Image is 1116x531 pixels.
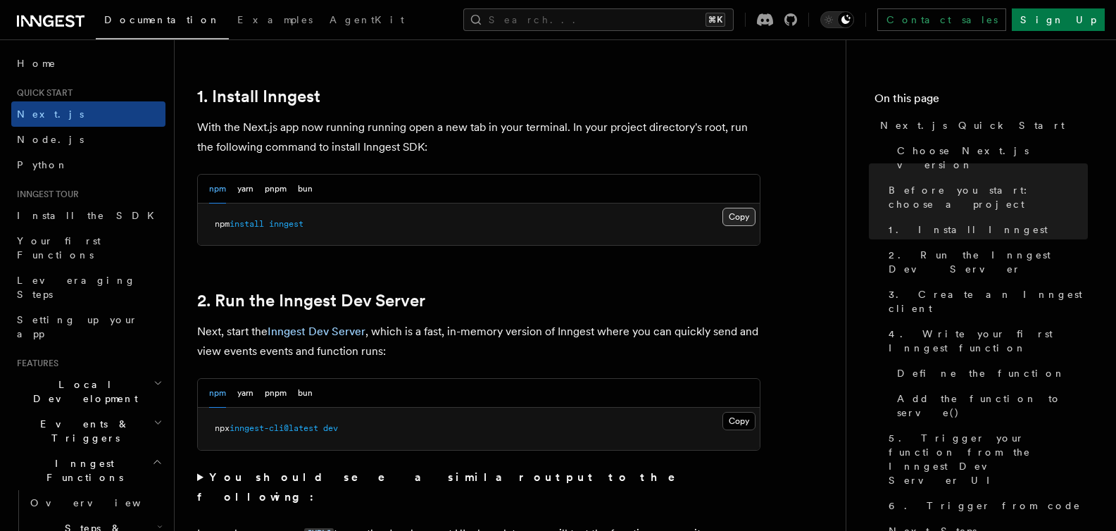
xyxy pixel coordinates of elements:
[11,127,165,152] a: Node.js
[897,392,1088,420] span: Add the function to serve()
[897,366,1065,380] span: Define the function
[11,51,165,76] a: Home
[722,412,756,430] button: Copy
[891,138,1088,177] a: Choose Next.js version
[11,101,165,127] a: Next.js
[883,321,1088,361] a: 4. Write your first Inngest function
[197,322,760,361] p: Next, start the , which is a fast, in-memory version of Inngest where you can quickly send and vi...
[197,291,425,311] a: 2. Run the Inngest Dev Server
[197,468,760,507] summary: You should see a similar output to the following:
[17,56,56,70] span: Home
[889,248,1088,276] span: 2. Run the Inngest Dev Server
[11,203,165,228] a: Install the SDK
[889,431,1088,487] span: 5. Trigger your function from the Inngest Dev Server UI
[268,325,365,338] a: Inngest Dev Server
[706,13,725,27] kbd: ⌘K
[11,372,165,411] button: Local Development
[197,118,760,157] p: With the Next.js app now running running open a new tab in your terminal. In your project directo...
[11,87,73,99] span: Quick start
[11,411,165,451] button: Events & Triggers
[883,242,1088,282] a: 2. Run the Inngest Dev Server
[889,499,1081,513] span: 6. Trigger from code
[96,4,229,39] a: Documentation
[11,152,165,177] a: Python
[321,4,413,38] a: AgentKit
[25,490,165,516] a: Overview
[11,417,153,445] span: Events & Triggers
[883,493,1088,518] a: 6. Trigger from code
[889,287,1088,316] span: 3. Create an Inngest client
[229,4,321,38] a: Examples
[883,217,1088,242] a: 1. Install Inngest
[889,327,1088,355] span: 4. Write your first Inngest function
[17,314,138,339] span: Setting up your app
[11,189,79,200] span: Inngest tour
[11,228,165,268] a: Your first Functions
[883,425,1088,493] a: 5. Trigger your function from the Inngest Dev Server UI
[11,268,165,307] a: Leveraging Steps
[722,208,756,226] button: Copy
[298,175,313,204] button: bun
[463,8,734,31] button: Search...⌘K
[237,14,313,25] span: Examples
[897,144,1088,172] span: Choose Next.js version
[1012,8,1105,31] a: Sign Up
[877,8,1006,31] a: Contact sales
[11,377,153,406] span: Local Development
[209,175,226,204] button: npm
[17,134,84,145] span: Node.js
[298,379,313,408] button: bun
[820,11,854,28] button: Toggle dark mode
[17,108,84,120] span: Next.js
[17,275,136,300] span: Leveraging Steps
[30,497,175,508] span: Overview
[17,159,68,170] span: Python
[197,87,320,106] a: 1. Install Inngest
[197,470,695,504] strong: You should see a similar output to the following:
[889,223,1048,237] span: 1. Install Inngest
[11,456,152,485] span: Inngest Functions
[874,90,1088,113] h4: On this page
[891,386,1088,425] a: Add the function to serve()
[323,423,338,433] span: dev
[269,219,303,229] span: inngest
[215,219,230,229] span: npm
[104,14,220,25] span: Documentation
[11,451,165,490] button: Inngest Functions
[237,175,253,204] button: yarn
[17,210,163,221] span: Install the SDK
[11,358,58,369] span: Features
[883,282,1088,321] a: 3. Create an Inngest client
[209,379,226,408] button: npm
[230,423,318,433] span: inngest-cli@latest
[265,175,287,204] button: pnpm
[891,361,1088,386] a: Define the function
[265,379,287,408] button: pnpm
[237,379,253,408] button: yarn
[889,183,1088,211] span: Before you start: choose a project
[880,118,1065,132] span: Next.js Quick Start
[874,113,1088,138] a: Next.js Quick Start
[17,235,101,261] span: Your first Functions
[230,219,264,229] span: install
[11,307,165,346] a: Setting up your app
[883,177,1088,217] a: Before you start: choose a project
[330,14,404,25] span: AgentKit
[215,423,230,433] span: npx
